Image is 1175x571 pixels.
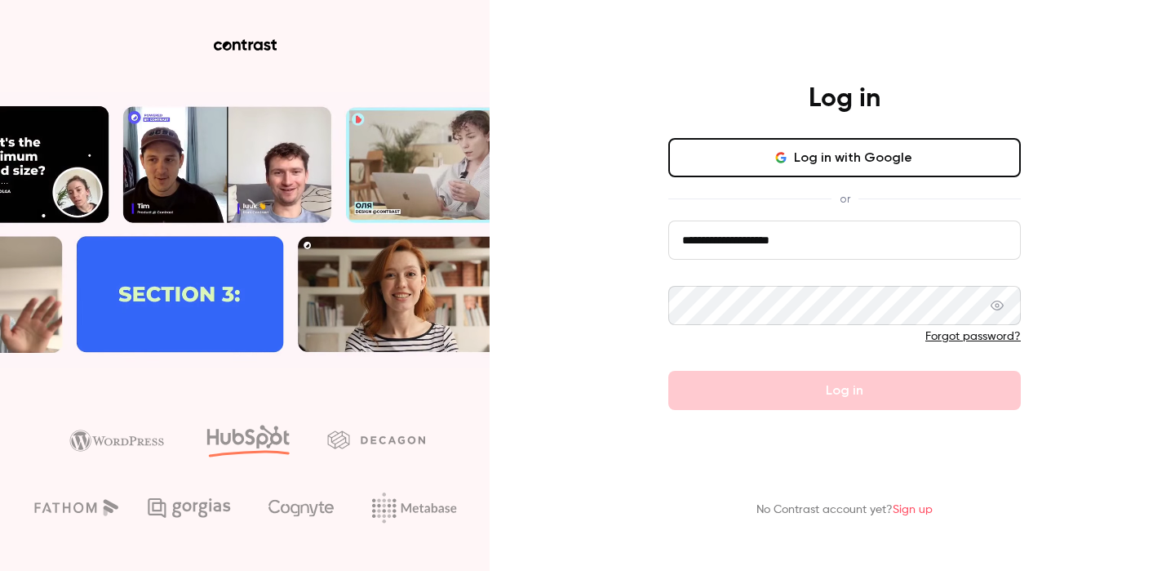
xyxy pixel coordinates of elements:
a: Forgot password? [925,331,1021,342]
button: Log in with Google [668,138,1021,177]
p: No Contrast account yet? [756,502,933,519]
a: Sign up [893,504,933,515]
img: decagon [327,430,425,448]
span: or [831,190,858,207]
h4: Log in [809,83,880,115]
